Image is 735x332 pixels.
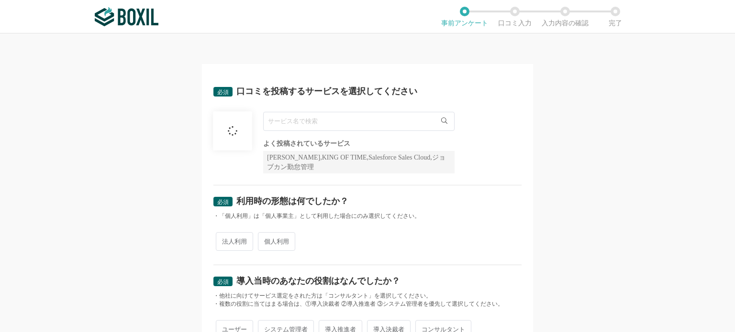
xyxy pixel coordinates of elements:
[540,7,590,27] li: 入力内容の確認
[590,7,640,27] li: 完了
[263,112,455,131] input: サービス名で検索
[263,151,455,173] div: [PERSON_NAME],KING OF TIME,Salesforce Sales Cloud,ジョブカン勤怠管理
[439,7,490,27] li: 事前アンケート
[236,277,400,285] div: 導入当時のあなたの役割はなんでしたか？
[213,212,522,220] div: ・「個人利用」は「個人事業主」として利用した場合にのみ選択してください。
[217,199,229,205] span: 必須
[236,197,348,205] div: 利用時の形態は何でしたか？
[213,300,522,308] div: ・複数の役割に当てはまる場合は、①導入決裁者 ②導入推進者 ③システム管理者を優先して選択してください。
[213,292,522,300] div: ・他社に向けてサービス選定をされた方は「コンサルタント」を選択してください。
[263,140,455,147] div: よく投稿されているサービス
[258,232,295,251] span: 個人利用
[217,89,229,96] span: 必須
[216,232,253,251] span: 法人利用
[217,278,229,285] span: 必須
[236,87,417,96] div: 口コミを投稿するサービスを選択してください
[95,7,158,26] img: ボクシルSaaS_ロゴ
[490,7,540,27] li: 口コミ入力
